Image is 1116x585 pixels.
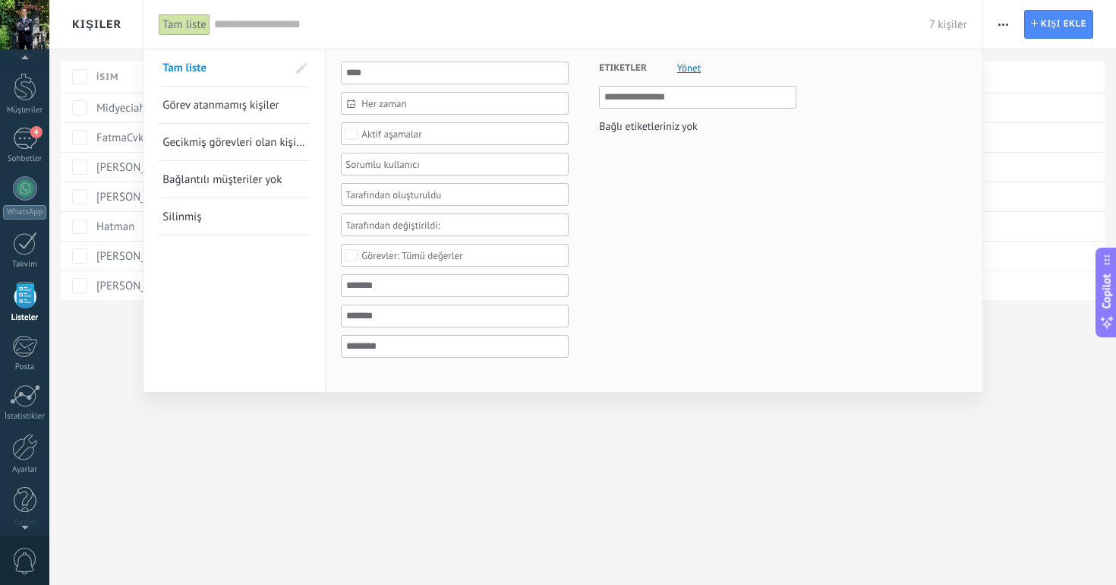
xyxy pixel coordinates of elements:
[159,124,310,161] li: Gecikmiş görevleri olan kişiler
[3,260,47,270] div: Takvim
[3,465,47,475] div: Ayarlar
[3,362,47,372] div: Posta
[3,313,47,323] div: Listeler
[3,106,47,115] div: Müşteriler
[162,198,306,235] a: Silinmiş
[1099,274,1114,309] span: Copilot
[159,14,210,36] div: Tam liste
[162,87,306,123] a: Görev atanmamış kişiler
[159,198,310,236] li: Silinmiş
[162,210,201,224] span: Silinmiş
[162,124,306,160] a: Gecikmiş görevleri olan kişiler
[159,87,310,124] li: Görev atanmamış kişiler
[162,98,279,112] span: Görev atanmamış kişiler
[929,17,967,32] span: 7 kişiler
[162,172,282,187] span: Bağlantılı müşteriler yok
[677,63,701,73] span: Yönet
[599,49,646,87] span: Etiketler
[599,116,697,136] div: Bağlı etiketleriniz yok
[3,412,47,422] div: İstatistikler
[3,154,47,164] div: Sohbetler
[162,61,206,75] span: Tam liste
[361,98,560,109] span: Her zaman
[159,49,310,87] li: Tam liste
[361,250,462,261] div: Tümü değerler
[361,128,421,140] div: Aktif aşamalar
[162,135,309,150] span: Gecikmiş görevleri olan kişiler
[159,161,310,198] li: Bağlantılı müşteriler yok
[3,205,46,220] div: WhatsApp
[162,49,287,86] a: Tam liste
[30,126,43,138] span: 4
[162,161,306,198] a: Bağlantılı müşteriler yok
